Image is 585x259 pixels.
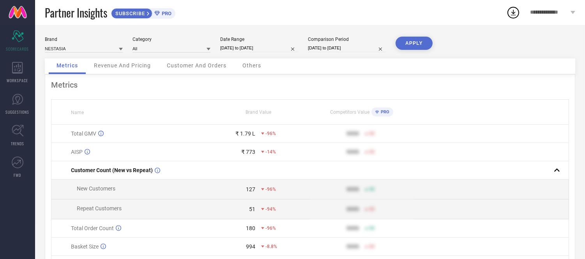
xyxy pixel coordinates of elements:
span: 50 [369,149,375,155]
span: 50 [369,244,375,249]
div: Date Range [220,37,298,42]
div: Comparison Period [308,37,386,42]
div: 9999 [346,130,359,137]
span: 50 [369,226,375,231]
input: Select comparison period [308,44,386,52]
span: 50 [369,131,375,136]
span: Customer Count (New vs Repeat) [71,167,153,173]
span: Competitors Value [330,109,369,115]
span: FWD [14,172,21,178]
a: SUBSCRIBEPRO [111,6,175,19]
span: 50 [369,206,375,212]
span: SCORECARDS [6,46,29,52]
div: 9999 [346,243,359,250]
span: PRO [379,109,389,115]
div: 994 [246,243,255,250]
span: -96% [265,226,276,231]
div: Category [133,37,210,42]
span: New Customers [77,185,115,192]
span: Basket Size [71,243,99,250]
input: Select date range [220,44,298,52]
span: SUGGESTIONS [6,109,30,115]
span: WORKSPACE [7,78,28,83]
span: -8.8% [265,244,277,249]
span: Total Order Count [71,225,114,231]
div: 9999 [346,149,359,155]
span: TRENDS [11,141,24,146]
span: -14% [265,149,276,155]
div: ₹ 1.79 L [235,130,255,137]
span: Metrics [57,62,78,69]
span: Others [242,62,261,69]
div: 51 [249,206,255,212]
span: AISP [71,149,83,155]
span: -96% [265,131,276,136]
div: Metrics [51,80,569,90]
div: Open download list [506,5,520,19]
span: Revenue And Pricing [94,62,151,69]
span: 50 [369,187,375,192]
span: Customer And Orders [167,62,226,69]
span: PRO [160,11,171,16]
span: -94% [265,206,276,212]
span: Partner Insights [45,5,107,21]
div: Brand [45,37,123,42]
button: APPLY [396,37,433,50]
div: 180 [246,225,255,231]
span: Repeat Customers [77,205,122,211]
div: 9999 [346,186,359,192]
div: 127 [246,186,255,192]
span: SUBSCRIBE [111,11,147,16]
span: Name [71,110,84,115]
div: 9999 [346,225,359,231]
span: -96% [265,187,276,192]
div: ₹ 773 [241,149,255,155]
span: Brand Value [246,109,271,115]
span: Total GMV [71,130,96,137]
div: 9999 [346,206,359,212]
